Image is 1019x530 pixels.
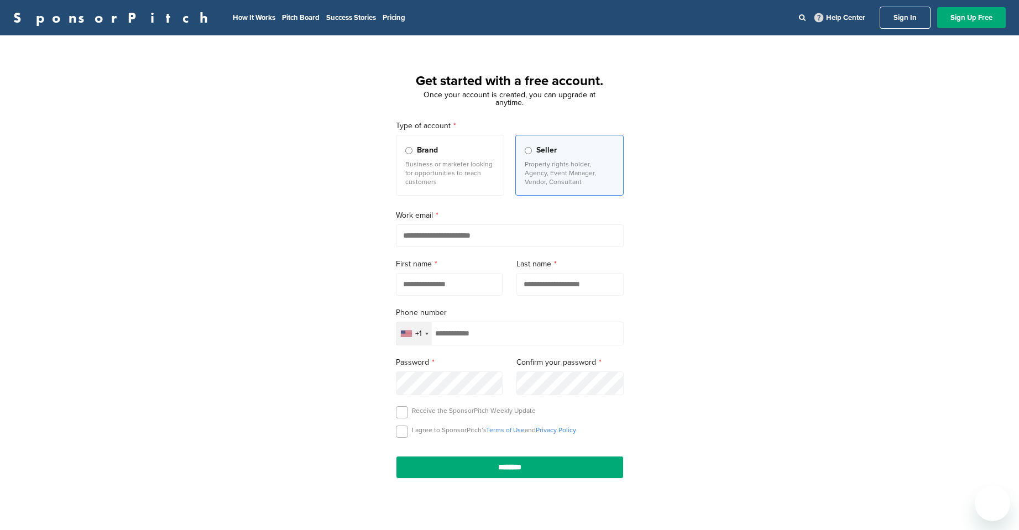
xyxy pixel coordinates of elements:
[405,160,495,186] p: Business or marketer looking for opportunities to reach customers
[937,7,1006,28] a: Sign Up Free
[396,120,624,132] label: Type of account
[405,147,412,154] input: Brand Business or marketer looking for opportunities to reach customers
[486,426,525,434] a: Terms of Use
[516,258,624,270] label: Last name
[880,7,931,29] a: Sign In
[516,356,624,369] label: Confirm your password
[975,486,1010,521] iframe: Button to launch messaging window
[412,426,576,434] p: I agree to SponsorPitch’s and
[396,322,432,345] div: Selected country
[412,406,536,415] p: Receive the SponsorPitch Weekly Update
[282,13,320,22] a: Pitch Board
[383,13,405,22] a: Pricing
[424,90,595,107] span: Once your account is created, you can upgrade at anytime.
[396,209,624,222] label: Work email
[417,144,438,156] span: Brand
[233,13,275,22] a: How It Works
[525,160,614,186] p: Property rights holder, Agency, Event Manager, Vendor, Consultant
[415,330,422,338] div: +1
[525,147,532,154] input: Seller Property rights holder, Agency, Event Manager, Vendor, Consultant
[812,11,868,24] a: Help Center
[326,13,376,22] a: Success Stories
[536,426,576,434] a: Privacy Policy
[396,258,503,270] label: First name
[383,71,637,91] h1: Get started with a free account.
[536,144,557,156] span: Seller
[396,307,624,319] label: Phone number
[396,356,503,369] label: Password
[13,11,215,25] a: SponsorPitch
